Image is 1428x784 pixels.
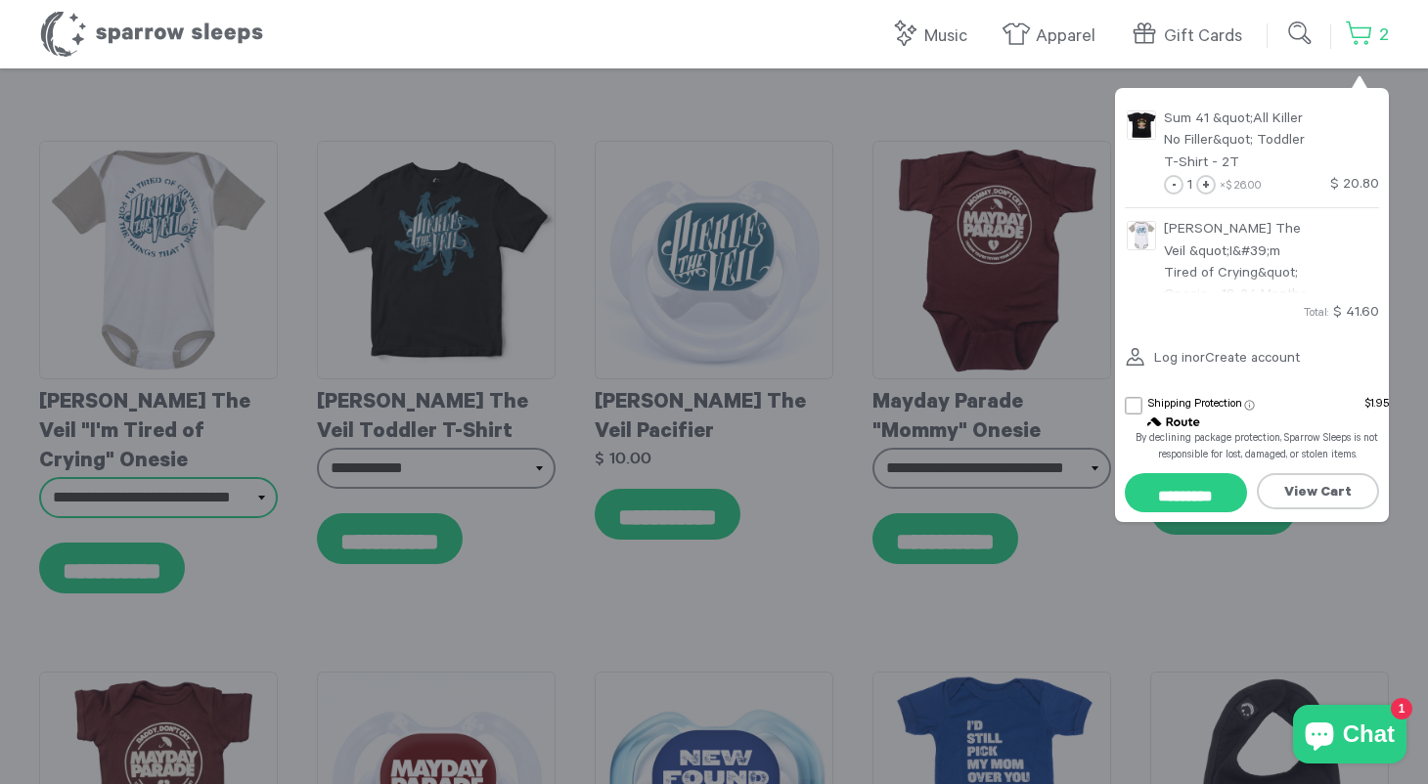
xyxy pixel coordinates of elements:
input: Checkout with Shipping Protection included for an additional fee as listed above [1125,473,1247,512]
a: View Cart [1257,473,1379,509]
div: $1.95 [1364,397,1389,414]
a: 2 [1345,15,1389,57]
a: Log in [1125,337,1192,382]
span: Total: [1304,308,1329,321]
h1: Sparrow Sleeps [39,10,264,59]
a: [PERSON_NAME] The Veil &quot;I&#39;m Tired of Crying&quot; Onesie - 18-24 Months [1164,218,1379,308]
span: Shipping Protection [1148,399,1242,412]
div: or [1125,334,1389,385]
span: [PERSON_NAME] The Veil &quot;I&#39;m Tired of Crying&quot; Onesie - 18-24 Months [1164,223,1307,304]
a: + [1196,175,1216,195]
div: route shipping protection selector element [1125,386,1389,474]
a: - [1164,175,1183,195]
inbox-online-store-chat: Shopify online store chat [1287,705,1412,768]
span: 1 [1187,179,1192,195]
a: Create account [1205,352,1300,368]
div: $ 20.80 [1330,175,1379,196]
span: $ 41.60 [1333,306,1379,322]
span: Sum 41 &quot;All Killer No Filler&quot; Toddler T-Shirt - 2T [1164,112,1305,172]
a: Apparel [1002,16,1105,58]
span: $ 26.00 [1226,181,1262,194]
input: Submit [1281,14,1320,53]
span: Learn more [1244,400,1255,411]
a: Gift Cards [1130,16,1252,58]
a: Music [890,16,977,58]
a: Sum 41 &quot;All Killer No Filler&quot; Toddler T-Shirt - 2T [1164,108,1379,175]
span: × [1220,181,1262,194]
